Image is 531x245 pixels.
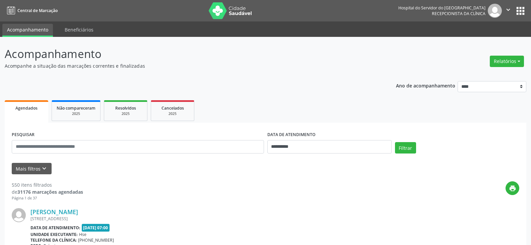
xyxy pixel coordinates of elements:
[30,216,419,222] div: [STREET_ADDRESS]
[2,24,53,37] a: Acompanhamento
[502,4,515,18] button: 
[5,46,370,62] p: Acompanhamento
[30,232,78,237] b: Unidade executante:
[12,188,83,195] div: de
[57,111,95,116] div: 2025
[515,5,526,17] button: apps
[17,189,83,195] strong: 31176 marcações agendadas
[505,6,512,13] i: 
[12,181,83,188] div: 550 itens filtrados
[82,224,110,232] span: [DATE] 07:00
[398,5,485,11] div: Hospital do Servidor do [GEOGRAPHIC_DATA]
[432,11,485,16] span: Recepcionista da clínica
[115,105,136,111] span: Resolvidos
[396,81,455,89] p: Ano de acompanhamento
[57,105,95,111] span: Não compareceram
[506,181,519,195] button: print
[30,237,77,243] b: Telefone da clínica:
[15,105,38,111] span: Agendados
[5,5,58,16] a: Central de Marcação
[488,4,502,18] img: img
[17,8,58,13] span: Central de Marcação
[30,225,80,231] b: Data de atendimento:
[156,111,189,116] div: 2025
[30,208,78,216] a: [PERSON_NAME]
[12,195,83,201] div: Página 1 de 37
[60,24,98,36] a: Beneficiários
[12,130,35,140] label: PESQUISAR
[5,62,370,69] p: Acompanhe a situação das marcações correntes e finalizadas
[79,232,86,237] span: Hse
[12,163,52,175] button: Mais filtroskeyboard_arrow_down
[12,208,26,222] img: img
[490,56,524,67] button: Relatórios
[509,185,516,192] i: print
[78,237,114,243] span: [PHONE_NUMBER]
[109,111,142,116] div: 2025
[267,130,316,140] label: DATA DE ATENDIMENTO
[41,165,48,172] i: keyboard_arrow_down
[161,105,184,111] span: Cancelados
[395,142,416,154] button: Filtrar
